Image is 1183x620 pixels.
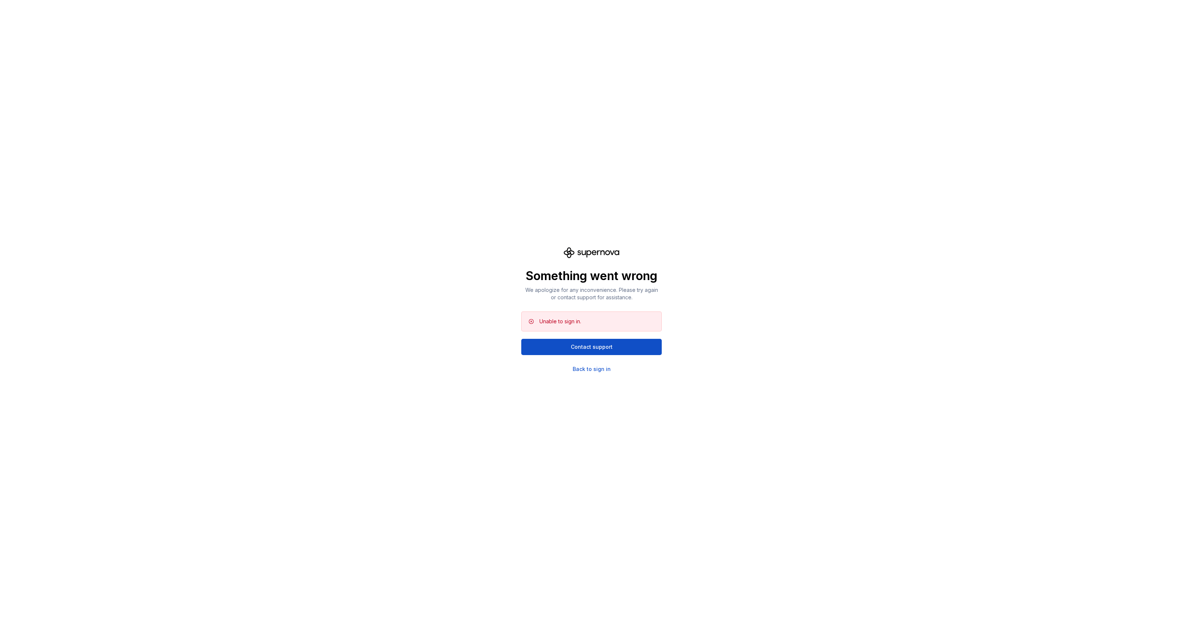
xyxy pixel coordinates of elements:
[573,365,611,373] a: Back to sign in
[539,318,581,325] div: Unable to sign in.
[571,343,613,351] span: Contact support
[521,286,662,301] p: We apologize for any inconvenience. Please try again or contact support for assistance.
[521,339,662,355] button: Contact support
[521,269,662,283] p: Something went wrong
